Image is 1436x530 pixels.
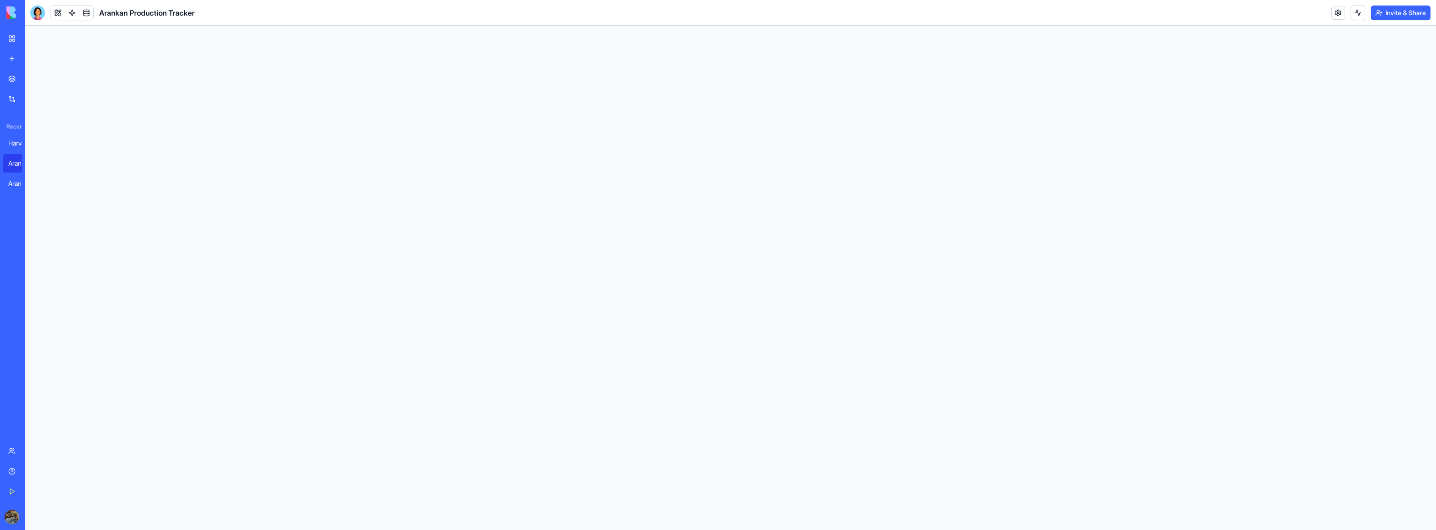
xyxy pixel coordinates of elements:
a: Aran Therapeutics – Cannabis Sales Forecasting [3,174,39,193]
span: Arankan Production Tracker [99,7,195,18]
button: Invite & Share [1371,6,1430,20]
div: Aran Therapeutics – Cannabis Sales Forecasting [8,179,34,188]
div: Harvest Health Financial Forecasting [8,139,34,148]
img: ACg8ocLckqTCADZMVyP0izQdSwexkWcE6v8a1AEXwgvbafi3xFy3vSx8=s96-c [5,510,19,524]
div: Arankan Production Tracker [8,159,34,168]
a: Harvest Health Financial Forecasting [3,134,39,152]
a: Arankan Production Tracker [3,154,39,173]
span: Recent [3,123,22,130]
img: logo [6,6,63,19]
